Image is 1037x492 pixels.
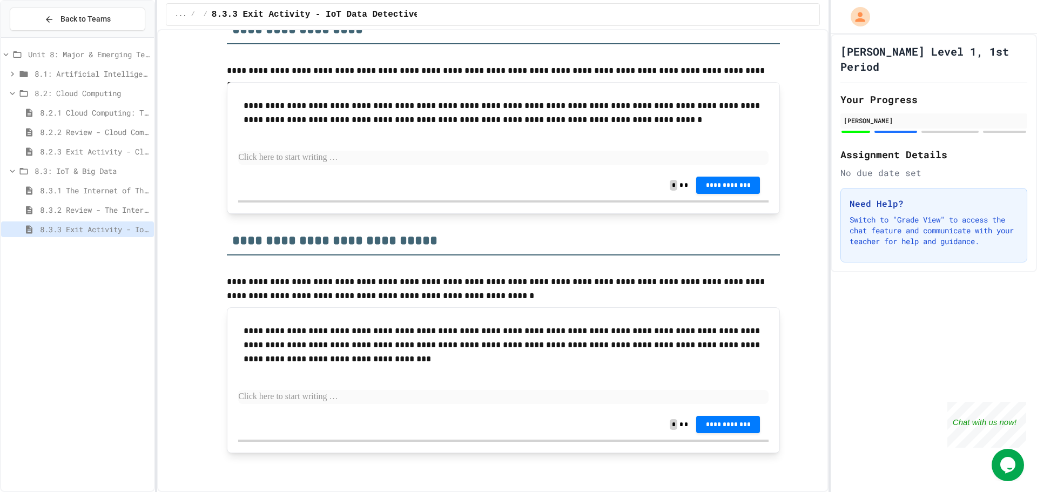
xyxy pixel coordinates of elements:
span: ... [175,10,187,19]
iframe: chat widget [947,402,1026,448]
div: No due date set [840,166,1027,179]
div: [PERSON_NAME] [844,116,1024,125]
div: My Account [839,4,873,29]
h2: Assignment Details [840,147,1027,162]
span: 8.2: Cloud Computing [35,87,150,99]
span: 8.3.2 Review - The Internet of Things and Big Data [40,204,150,215]
span: Unit 8: Major & Emerging Technologies [28,49,150,60]
span: / [204,10,207,19]
span: 8.2.2 Review - Cloud Computing [40,126,150,138]
span: 8.2.3 Exit Activity - Cloud Service Detective [40,146,150,157]
h2: Your Progress [840,92,1027,107]
span: 8.3: IoT & Big Data [35,165,150,177]
span: / [191,10,194,19]
h1: [PERSON_NAME] Level 1, 1st Period [840,44,1027,74]
iframe: chat widget [992,449,1026,481]
button: Back to Teams [10,8,145,31]
span: 8.1: Artificial Intelligence Basics [35,68,150,79]
span: 8.3.3 Exit Activity - IoT Data Detective Challenge [212,8,471,21]
h3: Need Help? [850,197,1018,210]
span: 8.2.1 Cloud Computing: Transforming the Digital World [40,107,150,118]
span: Back to Teams [60,14,111,25]
span: 8.3.3 Exit Activity - IoT Data Detective Challenge [40,224,150,235]
span: 8.3.1 The Internet of Things and Big Data: Our Connected Digital World [40,185,150,196]
p: Switch to "Grade View" to access the chat feature and communicate with your teacher for help and ... [850,214,1018,247]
